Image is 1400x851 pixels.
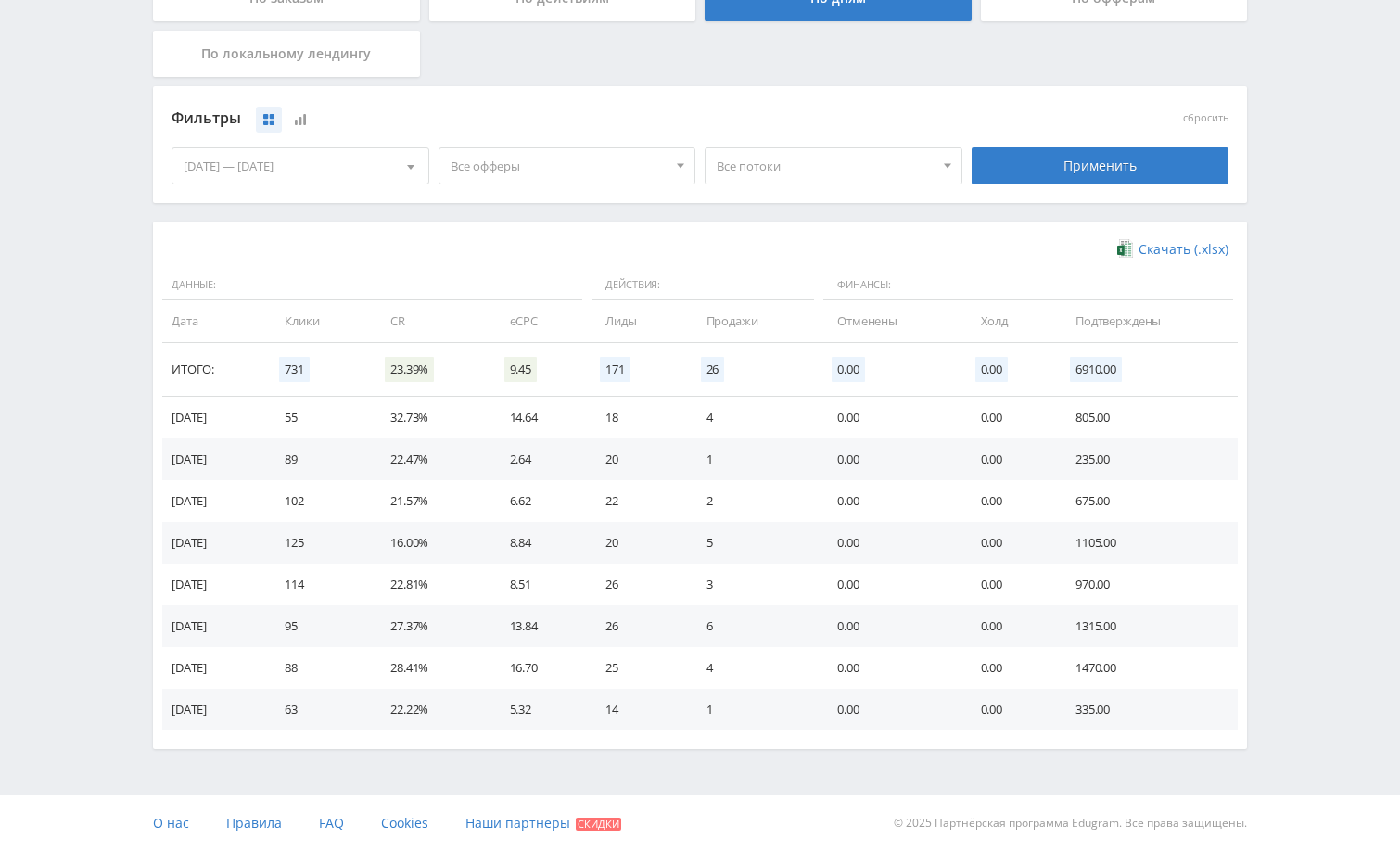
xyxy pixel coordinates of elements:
[587,480,687,522] td: 22
[819,397,962,438] td: 0.00
[709,795,1247,851] div: © 2025 Партнёрская программа Edugram. Все права защищены.
[372,564,490,605] td: 22.81%
[819,564,962,605] td: 0.00
[372,647,490,689] td: 28.41%
[962,689,1057,730] td: 0.00
[162,270,582,301] span: Данные:
[688,647,819,689] td: 4
[266,300,372,342] td: Клики
[491,564,588,605] td: 8.51
[266,564,372,605] td: 114
[1057,397,1238,438] td: 805.00
[962,300,1057,342] td: Холд
[819,605,962,647] td: 0.00
[592,270,814,301] span: Действия:
[962,647,1057,689] td: 0.00
[465,795,621,851] a: Наши партнеры Скидки
[266,522,372,564] td: 125
[1183,112,1228,124] button: сбросить
[587,522,687,564] td: 20
[1057,480,1238,522] td: 675.00
[372,300,490,342] td: CR
[266,647,372,689] td: 88
[1057,522,1238,564] td: 1105.00
[688,564,819,605] td: 3
[1057,438,1238,480] td: 235.00
[1057,300,1238,342] td: Подтверждены
[266,397,372,438] td: 55
[319,795,344,851] a: FAQ
[372,522,490,564] td: 16.00%
[972,147,1229,184] div: Применить
[162,480,266,522] td: [DATE]
[688,397,819,438] td: 4
[587,564,687,605] td: 26
[717,148,934,184] span: Все потоки
[162,605,266,647] td: [DATE]
[381,814,428,832] span: Cookies
[1117,240,1228,259] a: Скачать (.xlsx)
[153,31,420,77] div: По локальному лендингу
[1117,239,1133,258] img: xlsx
[491,522,588,564] td: 8.84
[962,397,1057,438] td: 0.00
[266,438,372,480] td: 89
[962,522,1057,564] td: 0.00
[1139,242,1228,257] span: Скачать (.xlsx)
[587,689,687,730] td: 14
[372,689,490,730] td: 22.22%
[162,300,266,342] td: Дата
[162,564,266,605] td: [DATE]
[162,689,266,730] td: [DATE]
[688,522,819,564] td: 5
[823,270,1233,301] span: Финансы:
[1057,605,1238,647] td: 1315.00
[688,689,819,730] td: 1
[153,814,189,832] span: О нас
[688,605,819,647] td: 6
[819,438,962,480] td: 0.00
[451,148,668,184] span: Все офферы
[587,300,687,342] td: Лиды
[819,300,962,342] td: Отменены
[491,605,588,647] td: 13.84
[688,438,819,480] td: 1
[819,647,962,689] td: 0.00
[162,647,266,689] td: [DATE]
[1057,647,1238,689] td: 1470.00
[962,564,1057,605] td: 0.00
[587,438,687,480] td: 20
[600,357,630,382] span: 171
[226,795,282,851] a: Правила
[372,438,490,480] td: 22.47%
[587,605,687,647] td: 26
[172,148,428,184] div: [DATE] — [DATE]
[491,438,588,480] td: 2.64
[688,300,819,342] td: Продажи
[832,357,864,382] span: 0.00
[491,480,588,522] td: 6.62
[491,689,588,730] td: 5.32
[266,689,372,730] td: 63
[962,605,1057,647] td: 0.00
[372,397,490,438] td: 32.73%
[153,795,189,851] a: О нас
[226,814,282,832] span: Правила
[819,480,962,522] td: 0.00
[962,480,1057,522] td: 0.00
[279,357,310,382] span: 731
[266,480,372,522] td: 102
[491,397,588,438] td: 14.64
[491,300,588,342] td: eCPC
[319,814,344,832] span: FAQ
[385,357,434,382] span: 23.39%
[162,343,266,397] td: Итого:
[587,397,687,438] td: 18
[372,480,490,522] td: 21.57%
[962,438,1057,480] td: 0.00
[266,605,372,647] td: 95
[576,818,621,831] span: Скидки
[465,814,570,832] span: Наши партнеры
[819,689,962,730] td: 0.00
[172,105,962,133] div: Фильтры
